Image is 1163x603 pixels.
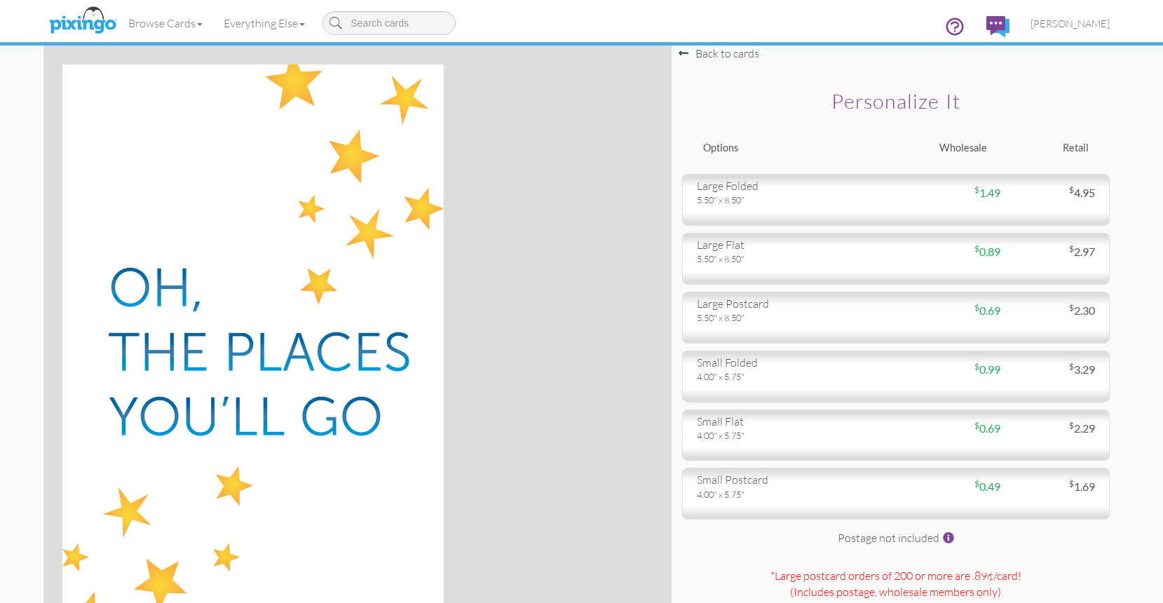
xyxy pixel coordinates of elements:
sup: $ [1069,243,1074,254]
sup: $ [974,184,979,195]
sup: $ [1069,361,1074,372]
div: 3.29 [1000,362,1106,378]
div: 2.97 [1000,244,1106,260]
div: 5.50" x 8.50" [697,311,885,324]
div: 1.69 [1000,479,1106,495]
sup: $ [974,420,979,431]
div: large folded [697,178,885,194]
span: 0.69 [974,304,1000,317]
div: small postcard [697,472,885,488]
div: 5.50" x 8.50" [697,194,885,206]
div: large postcard [697,296,885,312]
a: Everything Else [213,6,315,41]
a: [PERSON_NAME] [1020,6,1120,41]
div: 2.29 [1000,421,1106,437]
sup: $ [1069,302,1074,313]
div: small flat [697,414,885,430]
img: pixingo logo [46,4,120,39]
span: 0.99 [974,363,1000,376]
span: 0.89 [974,245,1000,258]
sup: $ [1069,184,1074,195]
div: 5.50" x 8.50" [697,252,885,265]
span: 0.69 [974,421,1000,435]
div: Wholesale [896,141,998,156]
sup: $ [974,478,979,489]
sup: $ [974,302,979,313]
div: 4.00" x 5.75" [697,370,885,383]
sup: $ [974,361,979,372]
div: Postage not included [682,530,1110,561]
sup: $ [1069,420,1074,431]
a: Browse Cards [118,6,213,41]
div: Options [693,141,896,156]
img: comments.svg [986,16,1009,37]
span: [PERSON_NAME] [1031,18,1110,29]
div: 4.95 [1000,185,1106,201]
div: 4.00" x 5.75" [697,488,885,501]
span: 0.49 [974,480,1000,493]
div: 2.30 [1000,303,1106,319]
h2: Personalize it [707,90,1085,113]
input: Search cards [322,11,456,35]
div: large flat [697,237,885,253]
sup: $ [974,243,979,254]
div: small folded [697,355,885,371]
div: 4.00" x 5.75" [697,429,885,442]
span: 1.49 [974,186,1000,199]
span: , wholesale members only [875,585,998,599]
div: Retail [998,141,1099,156]
sup: $ [1069,478,1074,489]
